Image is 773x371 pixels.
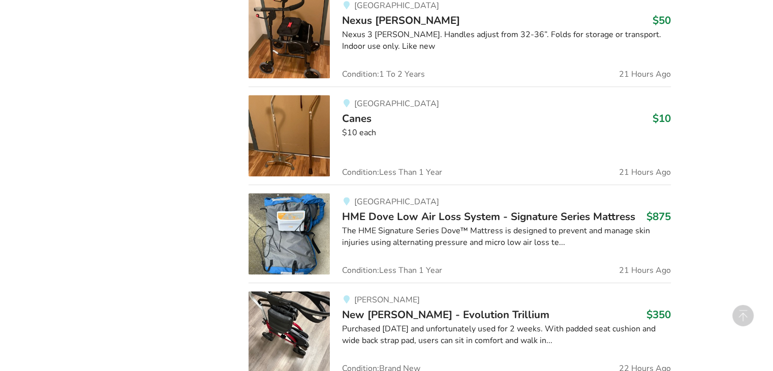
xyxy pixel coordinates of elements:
h3: $875 [646,210,671,223]
span: Condition: 1 To 2 Years [342,70,425,78]
span: Condition: Less Than 1 Year [342,266,442,274]
span: New [PERSON_NAME] - Evolution Trillium [342,307,549,322]
span: 21 Hours Ago [619,266,671,274]
a: mobility-canes[GEOGRAPHIC_DATA]Canes$10$10 eachCondition:Less Than 1 Year21 Hours Ago [249,86,671,184]
span: Nexus [PERSON_NAME] [342,13,460,27]
span: [GEOGRAPHIC_DATA] [354,196,439,207]
span: [GEOGRAPHIC_DATA] [354,98,439,109]
a: bedroom equipment-hme dove low air loss system - signature series mattress[GEOGRAPHIC_DATA]HME Do... [249,184,671,283]
span: 21 Hours Ago [619,168,671,176]
img: bedroom equipment-hme dove low air loss system - signature series mattress [249,193,330,274]
div: $10 each [342,127,671,139]
div: Purchased [DATE] and unfortunately used for 2 weeks. With padded seat cushion and wide back strap... [342,323,671,347]
div: Nexus 3 [PERSON_NAME]. Handles adjust from 32-36”. Folds for storage or transport. Indoor use onl... [342,29,671,52]
span: Canes [342,111,372,126]
span: Condition: Less Than 1 Year [342,168,442,176]
h3: $10 [653,112,671,125]
span: 21 Hours Ago [619,70,671,78]
img: mobility-canes [249,95,330,176]
div: The HME Signature Series Dove™ Mattress is designed to prevent and manage skin injuries using alt... [342,225,671,249]
span: [PERSON_NAME] [354,294,419,305]
h3: $350 [646,308,671,321]
span: HME Dove Low Air Loss System - Signature Series Mattress [342,209,635,224]
h3: $50 [653,14,671,27]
